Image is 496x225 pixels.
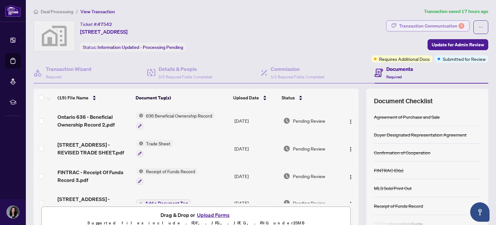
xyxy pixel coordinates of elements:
td: [DATE] [232,190,281,216]
span: Deal Processing [41,9,73,15]
h4: Commission [271,65,324,73]
span: ellipsis [479,25,483,29]
span: Information Updated - Processing Pending [98,44,183,50]
div: Receipt of Funds Record [374,202,423,209]
span: Document Checklist [374,96,433,106]
h4: Transaction Wizard [46,65,91,73]
div: Status: [80,43,186,51]
span: Add a Document Tag [145,201,188,206]
td: [DATE] [232,135,281,163]
span: View Transaction [80,9,115,15]
span: Ontario 636 - Beneficial Ownership Record 2.pdf [57,113,131,129]
span: Status [282,94,295,101]
div: Agreement of Purchase and Sale [374,113,440,120]
div: Buyer Designated Representation Agreement [374,131,467,138]
td: [DATE] [232,107,281,135]
span: [STREET_ADDRESS] [80,28,128,36]
td: [DATE] [232,163,281,190]
span: Pending Review [293,117,325,124]
span: Drag & Drop or [160,211,232,219]
img: Document Status [283,117,290,124]
span: Pending Review [293,199,325,207]
img: svg%3e [34,21,75,51]
img: Document Status [283,199,290,207]
span: FINTRAC - Receipt Of Funds Record 3.pdf [57,168,131,184]
button: Logo [346,198,356,208]
button: Logo [346,143,356,154]
li: / [76,8,78,15]
th: Upload Date [231,89,279,107]
span: (19) File Name [57,94,88,101]
button: Transaction Communication6 [386,20,470,31]
span: Required [386,74,402,79]
span: home [34,9,38,14]
article: Transaction saved 17 hours ago [424,8,488,15]
span: Update for Admin Review [432,39,484,50]
h4: Documents [386,65,413,73]
th: (19) File Name [55,89,133,107]
button: Upload Forms [195,211,232,219]
img: Logo [348,201,353,207]
button: Status IconTrade Sheet [136,140,173,157]
span: Submitted for Review [443,55,486,62]
img: Document Status [283,145,290,152]
span: 636 Beneficial Ownership Record [143,112,215,119]
span: Pending Review [293,145,325,152]
button: Update for Admin Review [428,39,488,50]
h4: Details & People [159,65,212,73]
span: [STREET_ADDRESS] - REVISED TRADE SHEET.pdf [57,141,131,156]
img: Status Icon [136,168,143,175]
img: Logo [348,147,353,152]
span: 47542 [98,21,112,27]
span: plus [139,202,142,205]
button: Status IconReceipt of Funds Record [136,168,198,185]
button: Open asap [470,202,490,222]
span: Upload Date [233,94,259,101]
span: 2/2 Required Fields Completed [159,74,212,79]
span: Pending Review [293,173,325,180]
button: Logo [346,116,356,126]
div: MLS Sold Print Out [374,185,412,192]
div: 6 [459,23,464,29]
div: Confirmation of Cooperation [374,149,430,156]
span: [STREET_ADDRESS] - REVISED TRADE SHEET.pdf [57,195,131,211]
span: 1/1 Required Fields Completed [271,74,324,79]
div: Ticket #: [80,20,112,28]
span: Receipt of Funds Record [143,168,198,175]
div: FINTRAC ID(s) [374,167,403,174]
img: Logo [348,174,353,180]
button: Logo [346,171,356,181]
span: Trade Sheet [143,140,173,147]
th: Document Tag(s) [133,89,231,107]
img: Logo [348,119,353,124]
img: Status Icon [136,140,143,147]
button: Add a Document Tag [136,199,191,207]
span: Required [46,74,61,79]
button: Add a Document Tag [136,199,191,207]
th: Status [279,89,339,107]
div: Transaction Communication [399,21,464,31]
button: Status Icon636 Beneficial Ownership Record [136,112,215,129]
span: Requires Additional Docs [379,55,430,62]
img: Profile Icon [7,206,19,218]
img: Status Icon [136,112,143,119]
img: Document Status [283,173,290,180]
img: logo [5,5,21,17]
